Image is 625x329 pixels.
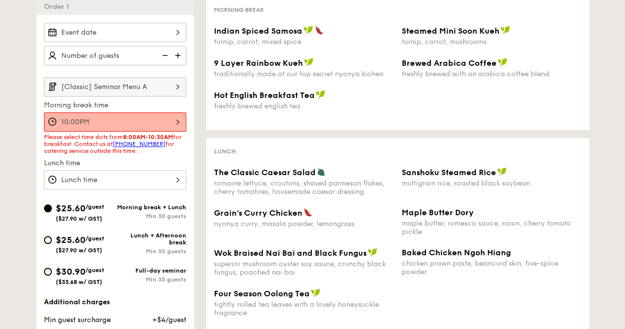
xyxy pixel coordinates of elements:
span: 9 Layer Rainbow Kueh [214,58,303,68]
span: Please select time slots from for breakfast. Contact us at for catering service outside this time. [44,134,181,154]
div: Morning break + Lunch [115,204,186,211]
span: Lunch [214,148,236,155]
input: Event date [44,23,186,42]
input: Morning break time [44,112,186,132]
input: Lunch time [44,170,186,189]
img: icon-vegan.f8ff3823.svg [368,248,377,257]
span: Steamed Mini Soon Kueh [402,26,500,36]
span: ($27.90 w/ GST) [56,215,102,222]
img: icon-reduce.1d2dbef1.svg [157,46,171,65]
img: icon-vegan.f8ff3823.svg [500,26,510,35]
span: Brewed Arabica Coffee [402,58,497,68]
img: icon-vegan.f8ff3823.svg [498,58,507,67]
span: Maple Butter Dory [402,208,474,217]
div: maple butter, romesco sauce, raisin, cherry tomato pickle [402,219,582,236]
div: chicken prawn paste, beancurd skin, five-spice powder [402,259,582,276]
div: superior mushroom oyster soy sauce, crunchy black fungus, poached nai bai [214,260,394,277]
div: freshly brewed english tea [214,102,394,110]
span: $25.60 [56,203,85,214]
span: Hot English Breakfast Tea [214,91,315,100]
img: icon-vegan.f8ff3823.svg [303,26,313,35]
img: icon-vegan.f8ff3823.svg [497,167,507,176]
input: Number of guests [44,46,186,65]
span: $30.90 [56,266,85,277]
div: nyonya curry, masala powder, lemongrass [214,220,394,228]
span: /guest [85,203,104,210]
img: icon-spicy.37a8142b.svg [303,208,312,217]
span: Indian Spiced Samosa [214,26,302,36]
label: Morning break time [44,100,186,110]
span: Grain's Curry Chicken [214,208,302,218]
span: /guest [85,235,104,242]
span: ($27.90 w/ GST) [56,247,102,254]
div: turnip, carrot, mushrooms [402,38,582,46]
span: Wok Braised Nai Bai and Black Fungus [214,248,367,258]
div: Additional charges [44,297,186,307]
span: +$4/guest [152,316,186,324]
img: icon-vegan.f8ff3823.svg [304,58,314,67]
div: Min 30 guests [115,213,186,220]
span: ($33.68 w/ GST) [56,279,102,285]
img: icon-vegan.f8ff3823.svg [316,90,326,99]
div: tightly rolled tea leaves with a lovely honeysuckle fragrance [214,300,394,317]
span: /guest [85,267,104,274]
img: icon-spicy.37a8142b.svg [315,26,324,35]
input: $25.60/guest($27.90 w/ GST)Morning break + LunchMin 30 guests [44,204,52,212]
span: The Classic Caesar Salad [214,168,316,177]
strong: 8:00AM-10:30AM [123,134,173,141]
div: turnip, carrot, mixed spice [214,38,394,46]
span: $25.60 [56,235,85,245]
div: multigrain rice, roasted black soybean [402,179,582,188]
span: Baked Chicken Ngoh Hiang [402,248,511,257]
div: Lunch + Afternoon break [115,232,186,246]
span: Sanshoku Steamed Rice [402,168,496,177]
div: romaine lettuce, croutons, shaved parmesan flakes, cherry tomatoes, housemade caesar dressing [214,179,394,196]
img: icon-vegan.f8ff3823.svg [311,288,321,297]
a: [PHONE_NUMBER] [113,141,166,147]
div: Min 30 guests [115,248,186,255]
div: freshly brewed with an arabica coffee blend [402,70,582,78]
img: icon-chevron-right.3c0dfbd6.svg [169,77,186,96]
input: $25.60/guest($27.90 w/ GST)Lunch + Afternoon breakMin 30 guests [44,236,52,244]
img: icon-add.58712e84.svg [171,46,186,65]
span: Order 1 [44,2,73,11]
label: Lunch time [44,158,186,168]
span: Min guest surcharge [44,316,111,324]
span: Morning break [214,6,264,13]
div: traditionally made at our top secret nyonya kichen [214,70,394,78]
img: icon-vegetarian.fe4039eb.svg [317,167,326,176]
span: Four Season Oolong Tea [214,289,310,298]
input: $30.90/guest($33.68 w/ GST)Full-day seminarMin 30 guests [44,268,52,276]
div: Full-day seminar [115,267,186,274]
div: Min 30 guests [115,276,186,283]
